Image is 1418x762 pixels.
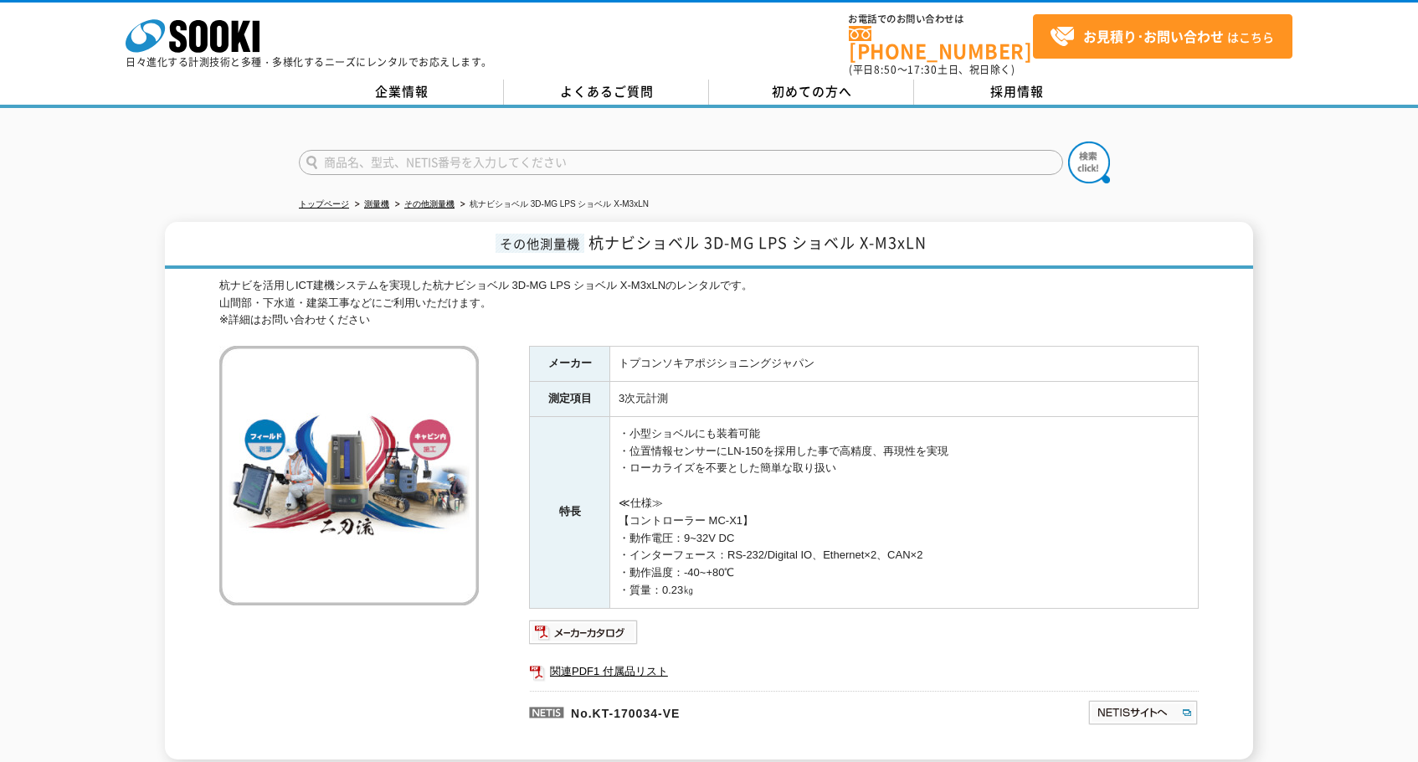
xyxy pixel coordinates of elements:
[849,14,1033,24] span: お電話でのお問い合わせは
[1033,14,1292,59] a: お見積り･お問い合わせはこちら
[299,199,349,209] a: トップページ
[364,199,389,209] a: 測量機
[457,196,649,214] li: 杭ナビショベル 3D-MG LPS ショベル X-M3xLN
[530,347,610,382] th: メーカー
[219,277,1199,329] div: 杭ナビを活用しICT建機システムを実現した杭ナビショベル 3D-MG LPS ショベル X-M3xLNのレンタルです。 山間部・下水道・建築工事などにご利用いただけます。 ※詳細はお問い合わせください
[709,80,914,105] a: 初めての方へ
[1050,24,1274,49] span: はこちら
[772,82,852,100] span: 初めての方へ
[529,691,926,731] p: No.KT-170034-VE
[299,80,504,105] a: 企業情報
[588,231,927,254] span: 杭ナビショベル 3D-MG LPS ショベル X-M3xLN
[849,26,1033,60] a: [PHONE_NUMBER]
[1068,142,1110,183] img: btn_search.png
[610,416,1199,608] td: ・小型ショベルにも装着可能 ・位置情報センサーにLN-150を採用した事で高精度、再現性を実現 ・ローカライズを不要とした簡単な取り扱い ≪仕様≫ 【コントローラー MC-X1】 ・動作電圧：9...
[874,62,897,77] span: 8:50
[529,661,1199,682] a: 関連PDF1 付属品リスト
[404,199,455,209] a: その他測量機
[530,416,610,608] th: 特長
[529,630,639,642] a: メーカーカタログ
[126,57,492,67] p: 日々進化する計測技術と多種・多様化するニーズにレンタルでお応えします。
[1087,699,1199,726] img: NETISサイトへ
[299,150,1063,175] input: 商品名、型式、NETIS番号を入力してください
[529,619,639,646] img: メーカーカタログ
[219,346,479,605] img: 杭ナビショベル 3D-MG LPS ショベル X-M3xLN
[530,382,610,417] th: 測定項目
[610,347,1199,382] td: トプコンソキアポジショニングジャパン
[914,80,1119,105] a: 採用情報
[496,234,584,253] span: その他測量機
[907,62,938,77] span: 17:30
[610,382,1199,417] td: 3次元計測
[849,62,1015,77] span: (平日 ～ 土日、祝日除く)
[504,80,709,105] a: よくあるご質問
[1083,26,1224,46] strong: お見積り･お問い合わせ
